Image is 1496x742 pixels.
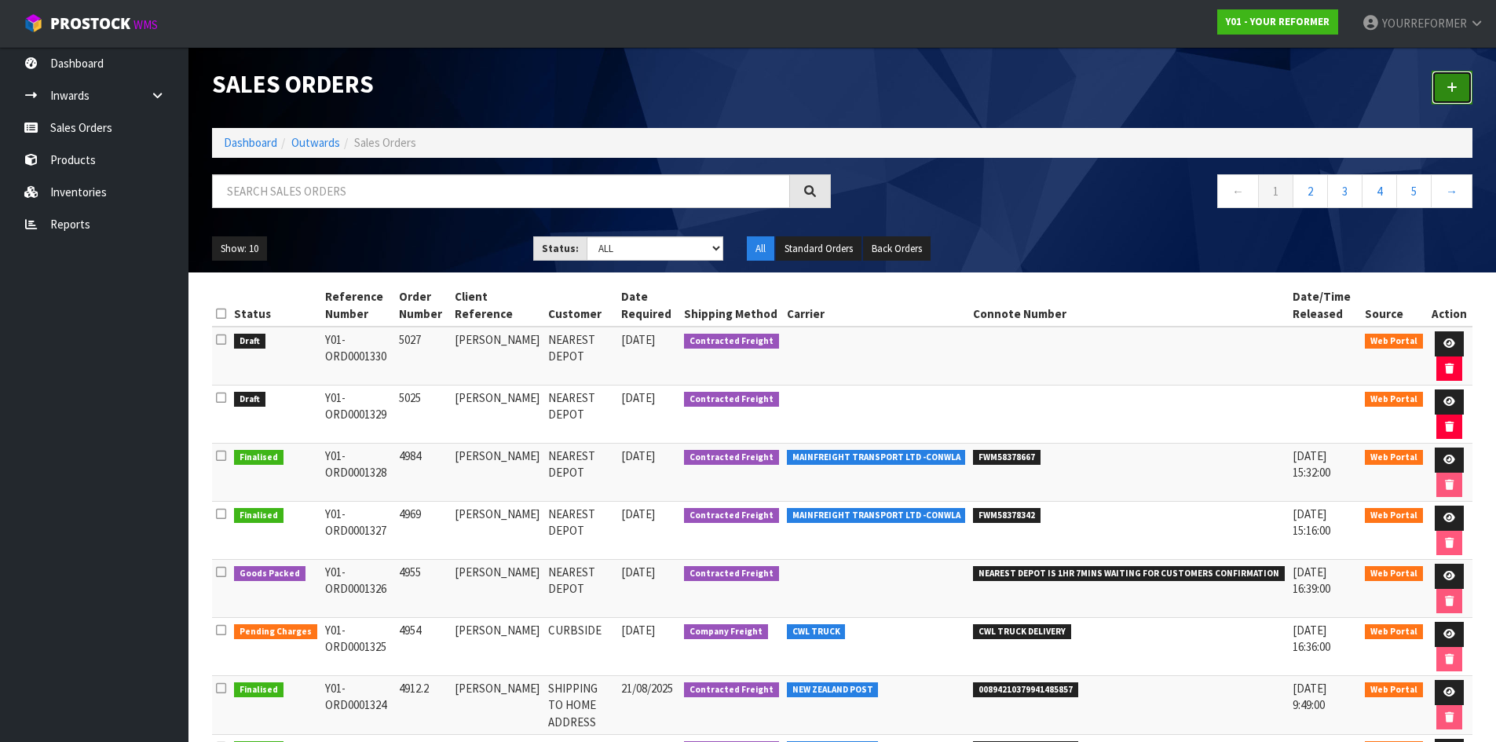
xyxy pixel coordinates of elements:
span: Contracted Freight [684,566,779,582]
span: [DATE] [621,506,655,521]
strong: Y01 - YOUR REFORMER [1226,15,1330,28]
a: 2 [1293,174,1328,208]
td: [PERSON_NAME] [451,386,544,444]
span: Web Portal [1365,334,1423,349]
span: [DATE] 15:32:00 [1293,448,1330,480]
span: Company Freight [684,624,768,640]
a: 1 [1258,174,1293,208]
span: [DATE] [621,390,655,405]
td: NEAREST DEPOT [544,386,617,444]
span: NEAREST DEPOT IS 1HR 7MINS WAITING FOR CUSTOMERS CONFIRMATION [973,566,1285,582]
span: Pending Charges [234,624,317,640]
span: CWL TRUCK [787,624,846,640]
td: [PERSON_NAME] [451,502,544,560]
td: Y01-ORD0001329 [321,386,396,444]
span: [DATE] 16:39:00 [1293,565,1330,596]
td: Y01-ORD0001330 [321,327,396,386]
a: → [1431,174,1472,208]
img: cube-alt.png [24,13,43,33]
span: FWM58378667 [973,450,1041,466]
a: Outwards [291,135,340,150]
td: Y01-ORD0001324 [321,676,396,735]
span: Finalised [234,508,283,524]
td: [PERSON_NAME] [451,560,544,618]
span: [DATE] [621,332,655,347]
th: Action [1427,284,1472,327]
td: NEAREST DEPOT [544,502,617,560]
nav: Page navigation [854,174,1473,213]
button: Show: 10 [212,236,267,261]
td: Y01-ORD0001328 [321,444,396,502]
span: Web Portal [1365,624,1423,640]
th: Source [1361,284,1427,327]
span: MAINFREIGHT TRANSPORT LTD -CONWLA [787,450,966,466]
span: Goods Packed [234,566,305,582]
span: Contracted Freight [684,508,779,524]
a: 3 [1327,174,1362,208]
span: NEW ZEALAND POST [787,682,879,698]
td: 4969 [395,502,450,560]
td: CURBSIDE [544,618,617,676]
span: [DATE] [621,565,655,579]
span: Contracted Freight [684,450,779,466]
strong: Status: [542,242,579,255]
span: [DATE] 16:36:00 [1293,623,1330,654]
span: Contracted Freight [684,682,779,698]
span: Draft [234,334,265,349]
span: Web Portal [1365,450,1423,466]
span: YOURREFORMER [1382,16,1467,31]
td: Y01-ORD0001325 [321,618,396,676]
span: FWM58378342 [973,508,1041,524]
td: NEAREST DEPOT [544,444,617,502]
span: ProStock [50,13,130,34]
td: [PERSON_NAME] [451,444,544,502]
span: [DATE] [621,623,655,638]
td: 4984 [395,444,450,502]
h1: Sales Orders [212,71,831,97]
th: Shipping Method [680,284,783,327]
span: Finalised [234,682,283,698]
button: Standard Orders [776,236,861,261]
span: Web Portal [1365,392,1423,408]
a: 5 [1396,174,1432,208]
td: [PERSON_NAME] [451,676,544,735]
td: [PERSON_NAME] [451,618,544,676]
th: Reference Number [321,284,396,327]
td: SHIPPING TO HOME ADDRESS [544,676,617,735]
th: Carrier [783,284,970,327]
td: 4912.2 [395,676,450,735]
span: Draft [234,392,265,408]
a: Dashboard [224,135,277,150]
td: Y01-ORD0001327 [321,502,396,560]
span: [DATE] 15:16:00 [1293,506,1330,538]
span: 21/08/2025 [621,681,673,696]
th: Customer [544,284,617,327]
span: Web Portal [1365,508,1423,524]
th: Date/Time Released [1289,284,1361,327]
button: Back Orders [863,236,931,261]
input: Search sales orders [212,174,790,208]
span: MAINFREIGHT TRANSPORT LTD -CONWLA [787,508,966,524]
span: 00894210379941485857 [973,682,1078,698]
td: [PERSON_NAME] [451,327,544,386]
button: All [747,236,774,261]
th: Date Required [617,284,680,327]
td: 4955 [395,560,450,618]
small: WMS [134,17,158,32]
th: Status [230,284,321,327]
td: 5025 [395,386,450,444]
td: NEAREST DEPOT [544,327,617,386]
span: Contracted Freight [684,334,779,349]
span: [DATE] 9:49:00 [1293,681,1326,712]
th: Connote Number [969,284,1289,327]
span: Web Portal [1365,566,1423,582]
td: 5027 [395,327,450,386]
a: ← [1217,174,1259,208]
span: CWL TRUCK DELIVERY [973,624,1071,640]
a: 4 [1362,174,1397,208]
th: Client Reference [451,284,544,327]
td: Y01-ORD0001326 [321,560,396,618]
th: Order Number [395,284,450,327]
span: Contracted Freight [684,392,779,408]
span: [DATE] [621,448,655,463]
